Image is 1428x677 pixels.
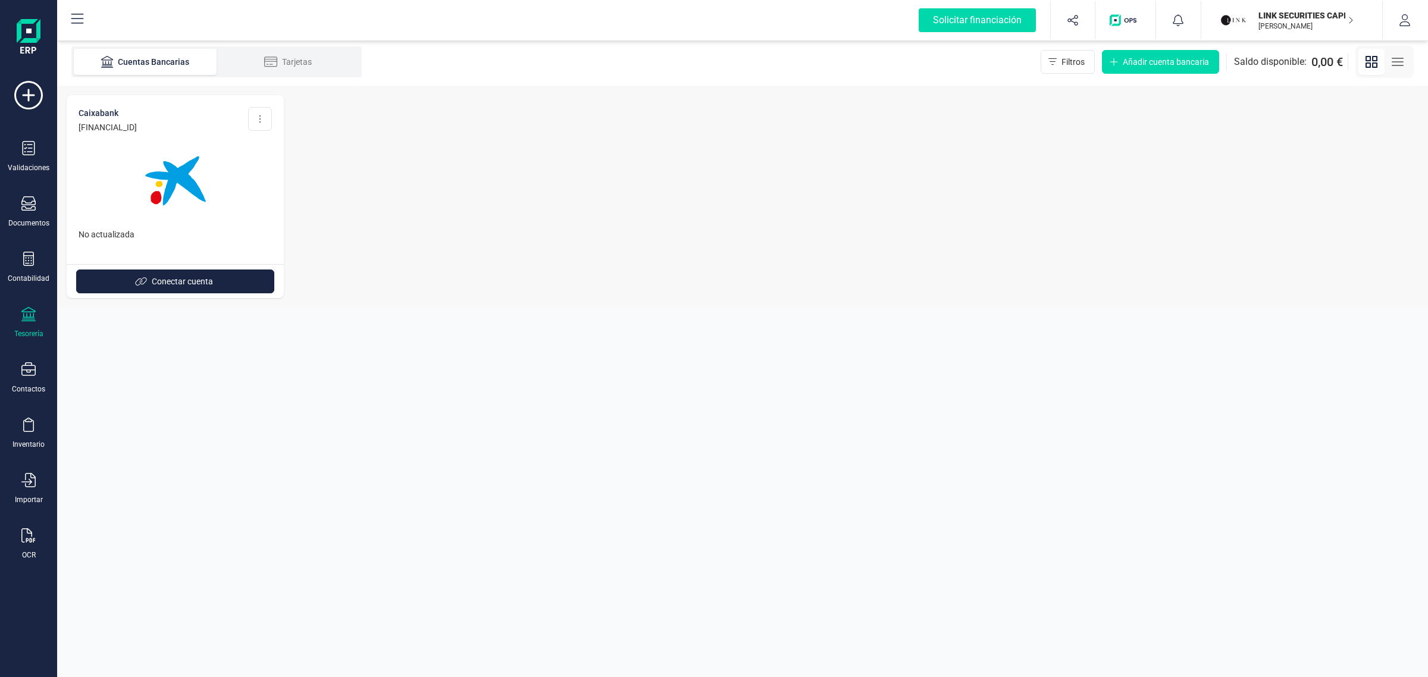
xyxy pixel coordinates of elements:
[79,121,137,133] p: [FINANCIAL_ID]
[22,550,36,560] div: OCR
[79,228,272,240] p: No actualizada
[1102,50,1219,74] button: Añadir cuenta bancaria
[1220,7,1247,33] img: LI
[1123,56,1209,68] span: Añadir cuenta bancaria
[8,274,49,283] div: Contabilidad
[1041,50,1095,74] button: Filtros
[79,107,137,119] p: Caixabank
[1061,56,1085,68] span: Filtros
[76,269,274,293] button: Conectar cuenta
[919,8,1036,32] div: Solicitar financiación
[1216,1,1368,39] button: LILINK SECURITIES CAPITAL SL[PERSON_NAME]
[17,19,40,57] img: Logo Finanedi
[14,329,43,338] div: Tesorería
[1110,14,1141,26] img: Logo de OPS
[12,440,45,449] div: Inventario
[1234,55,1307,69] span: Saldo disponible:
[152,275,213,287] span: Conectar cuenta
[8,218,49,228] div: Documentos
[904,1,1050,39] button: Solicitar financiación
[12,384,45,394] div: Contactos
[1258,21,1354,31] p: [PERSON_NAME]
[1103,1,1148,39] button: Logo de OPS
[15,495,43,504] div: Importar
[8,163,49,173] div: Validaciones
[1258,10,1354,21] p: LINK SECURITIES CAPITAL SL
[240,56,336,68] div: Tarjetas
[1311,54,1343,70] span: 0,00 €
[98,56,193,68] div: Cuentas Bancarias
